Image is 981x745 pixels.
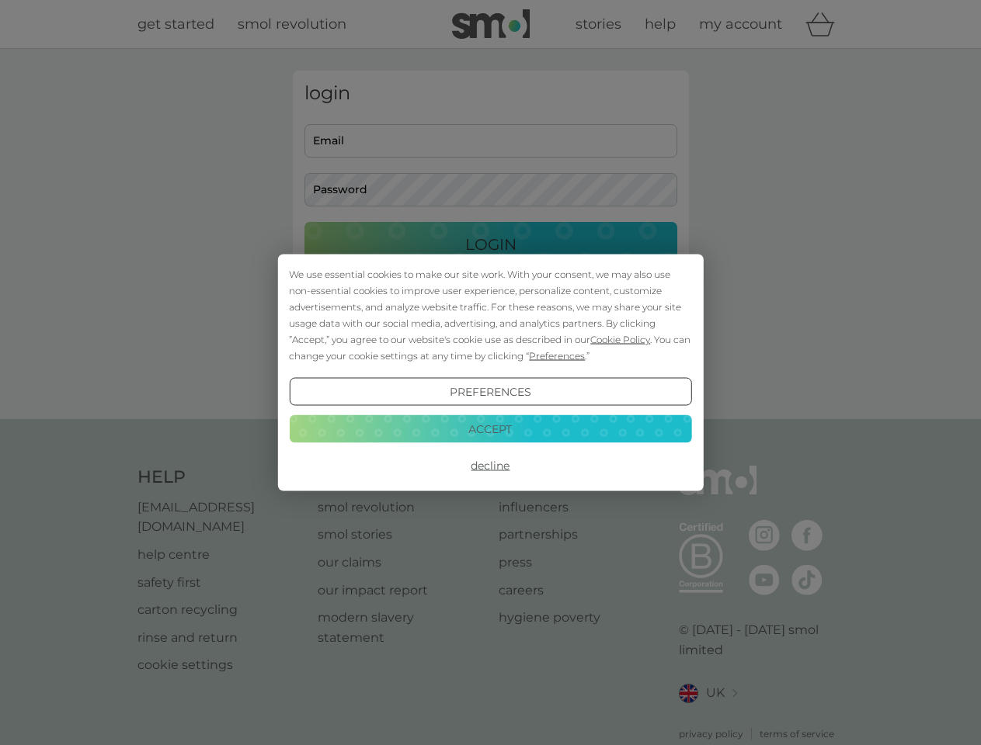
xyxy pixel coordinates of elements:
[590,334,650,345] span: Cookie Policy
[289,452,691,480] button: Decline
[277,255,703,491] div: Cookie Consent Prompt
[529,350,585,362] span: Preferences
[289,414,691,442] button: Accept
[289,266,691,364] div: We use essential cookies to make our site work. With your consent, we may also use non-essential ...
[289,378,691,406] button: Preferences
